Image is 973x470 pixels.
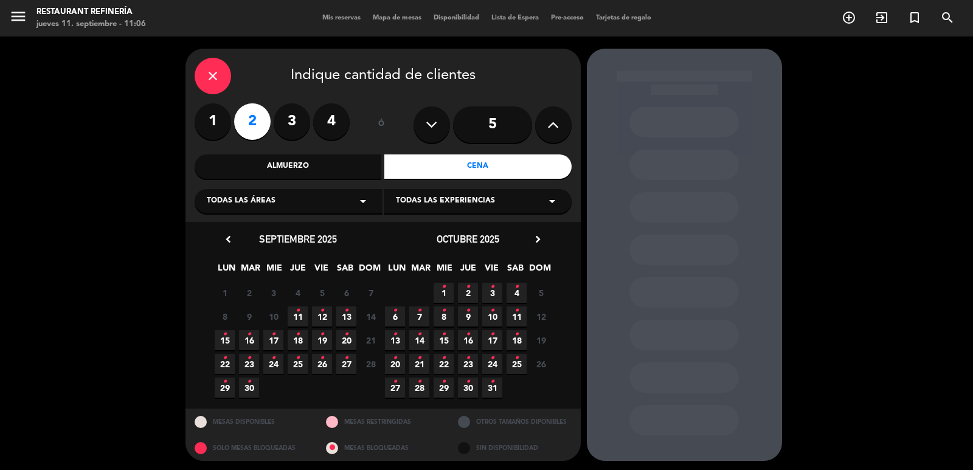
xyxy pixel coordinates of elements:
[531,283,551,303] span: 5
[385,354,405,374] span: 20
[590,15,657,21] span: Tarjetas de regalo
[313,103,350,140] label: 4
[385,330,405,350] span: 13
[264,261,284,281] span: MIE
[482,354,502,374] span: 24
[434,354,454,374] span: 22
[441,277,446,297] i: •
[223,325,227,344] i: •
[514,301,519,320] i: •
[240,261,260,281] span: MAR
[441,325,446,344] i: •
[842,10,856,25] i: add_circle_outline
[441,372,446,392] i: •
[247,348,251,368] i: •
[288,306,308,327] span: 11
[458,378,478,398] span: 30
[247,372,251,392] i: •
[545,15,590,21] span: Pre-acceso
[361,306,381,327] span: 14
[317,435,449,461] div: MESAS BLOQUEADAS
[490,348,494,368] i: •
[361,354,381,374] span: 28
[458,306,478,327] span: 9
[36,18,146,30] div: jueves 11. septiembre - 11:06
[312,283,332,303] span: 5
[490,301,494,320] i: •
[263,283,283,303] span: 3
[361,330,381,350] span: 21
[507,306,527,327] span: 11
[466,301,470,320] i: •
[234,103,271,140] label: 2
[507,354,527,374] span: 25
[195,58,572,94] div: Indique cantidad de clientes
[317,409,449,435] div: MESAS RESTRINGIDAS
[239,330,259,350] span: 16
[482,261,502,281] span: VIE
[362,103,401,146] div: ó
[410,261,431,281] span: MAR
[532,233,544,246] i: chevron_right
[320,301,324,320] i: •
[215,283,235,303] span: 1
[344,301,348,320] i: •
[296,301,300,320] i: •
[359,261,379,281] span: DOM
[393,372,397,392] i: •
[215,378,235,398] span: 29
[344,325,348,344] i: •
[385,378,405,398] span: 27
[247,325,251,344] i: •
[458,330,478,350] span: 16
[428,15,485,21] span: Disponibilidad
[409,306,429,327] span: 7
[335,261,355,281] span: SAB
[434,330,454,350] span: 15
[387,261,407,281] span: LUN
[222,233,235,246] i: chevron_left
[271,325,275,344] i: •
[274,103,310,140] label: 3
[185,409,317,435] div: MESAS DISPONIBLES
[482,283,502,303] span: 3
[507,283,527,303] span: 4
[336,306,356,327] span: 13
[940,10,955,25] i: search
[466,372,470,392] i: •
[458,261,478,281] span: JUE
[434,306,454,327] span: 8
[239,306,259,327] span: 9
[409,378,429,398] span: 28
[490,277,494,297] i: •
[207,195,275,207] span: Todas las áreas
[393,348,397,368] i: •
[36,6,146,18] div: Restaurant Refinería
[417,372,421,392] i: •
[312,330,332,350] span: 19
[312,306,332,327] span: 12
[458,283,478,303] span: 2
[215,354,235,374] span: 22
[466,325,470,344] i: •
[514,277,519,297] i: •
[434,283,454,303] span: 1
[344,348,348,368] i: •
[505,261,525,281] span: SAB
[9,7,27,30] button: menu
[514,348,519,368] i: •
[263,354,283,374] span: 24
[490,325,494,344] i: •
[458,354,478,374] span: 23
[271,348,275,368] i: •
[195,154,382,179] div: Almuerzo
[336,330,356,350] span: 20
[311,261,331,281] span: VIE
[215,330,235,350] span: 15
[239,354,259,374] span: 23
[320,348,324,368] i: •
[336,354,356,374] span: 27
[529,261,549,281] span: DOM
[384,154,572,179] div: Cena
[514,325,519,344] i: •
